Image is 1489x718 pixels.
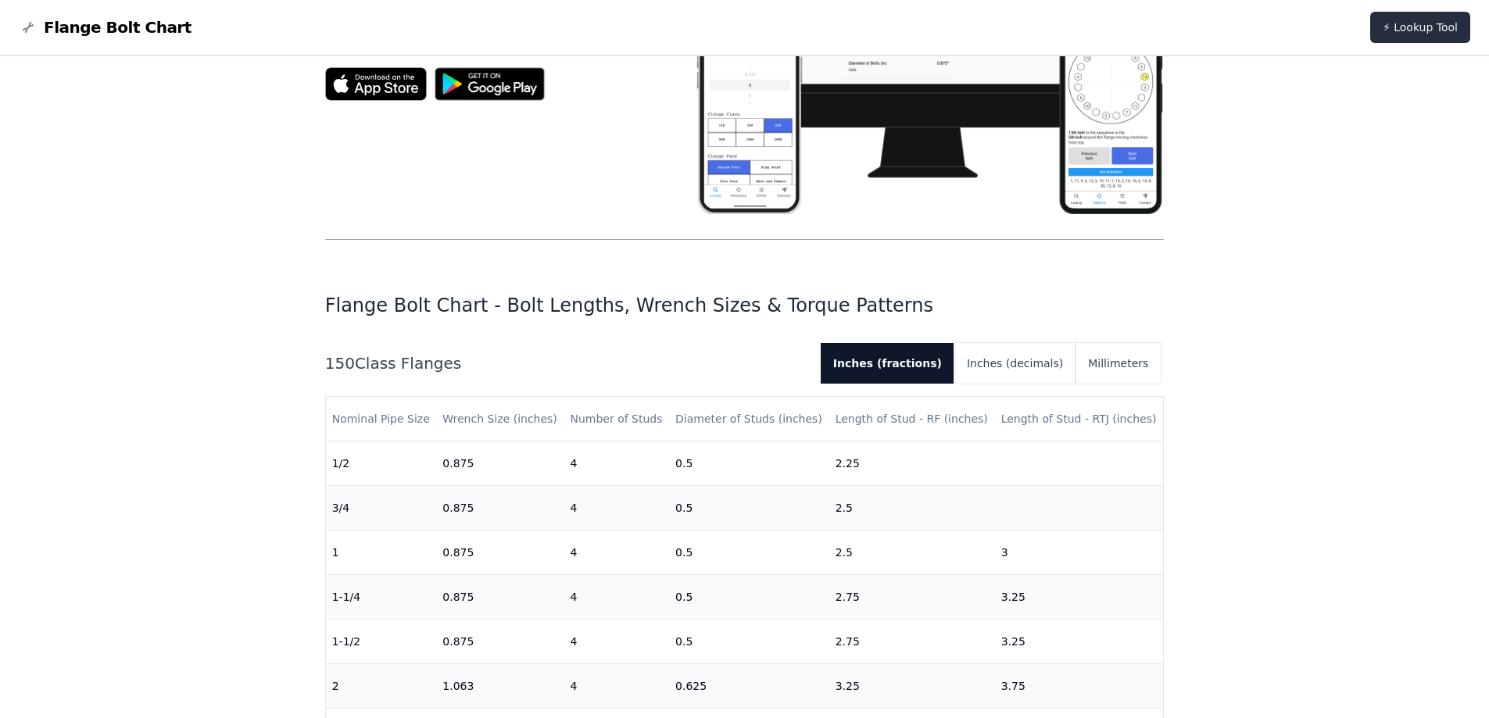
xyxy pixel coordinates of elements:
td: 0.5 [669,441,829,486]
a: ⚡ Lookup Tool [1370,12,1470,43]
td: 4 [564,620,669,664]
th: Diameter of Studs (inches) [669,397,829,441]
td: 3 [995,530,1164,575]
td: 0.5 [669,620,829,664]
td: 1.063 [436,664,564,709]
td: 1 [326,530,437,575]
td: 0.5 [669,486,829,530]
td: 0.875 [436,486,564,530]
td: 3.25 [995,620,1164,664]
td: 4 [564,664,669,709]
td: 1-1/2 [326,620,437,664]
td: 0.625 [669,664,829,709]
th: Length of Stud - RTJ (inches) [995,397,1164,441]
th: Number of Studs [564,397,669,441]
img: Flange Bolt Chart Logo [19,18,38,37]
img: App Store badge for the Flange Bolt Chart app [325,67,427,101]
td: 4 [564,530,669,575]
td: 0.5 [669,530,829,575]
td: 0.5 [669,575,829,620]
td: 4 [564,575,669,620]
td: 1/2 [326,441,437,486]
td: 2.5 [829,486,995,530]
button: Inches (decimals) [954,343,1076,384]
span: Flange Bolt Chart [44,16,191,38]
th: Length of Stud - RF (inches) [829,397,995,441]
h2: 150 Class Flanges [325,352,808,374]
img: Get it on Google Play [427,59,553,109]
td: 3.75 [995,664,1164,709]
th: Wrench Size (inches) [436,397,564,441]
td: 4 [564,486,669,530]
td: 1-1/4 [326,575,437,620]
td: 0.875 [436,575,564,620]
td: 0.875 [436,620,564,664]
td: 3.25 [995,575,1164,620]
td: 2.25 [829,441,995,486]
h1: Flange Bolt Chart - Bolt Lengths, Wrench Sizes & Torque Patterns [325,293,1165,318]
td: 2 [326,664,437,709]
td: 0.875 [436,441,564,486]
a: Flange Bolt Chart LogoFlange Bolt Chart [19,16,191,38]
td: 2.75 [829,620,995,664]
th: Nominal Pipe Size [326,397,437,441]
button: Inches (fractions) [821,343,954,384]
td: 2.75 [829,575,995,620]
td: 3.25 [829,664,995,709]
td: 3/4 [326,486,437,530]
td: 4 [564,441,669,486]
td: 2.5 [829,530,995,575]
td: 0.875 [436,530,564,575]
button: Millimeters [1076,343,1161,384]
